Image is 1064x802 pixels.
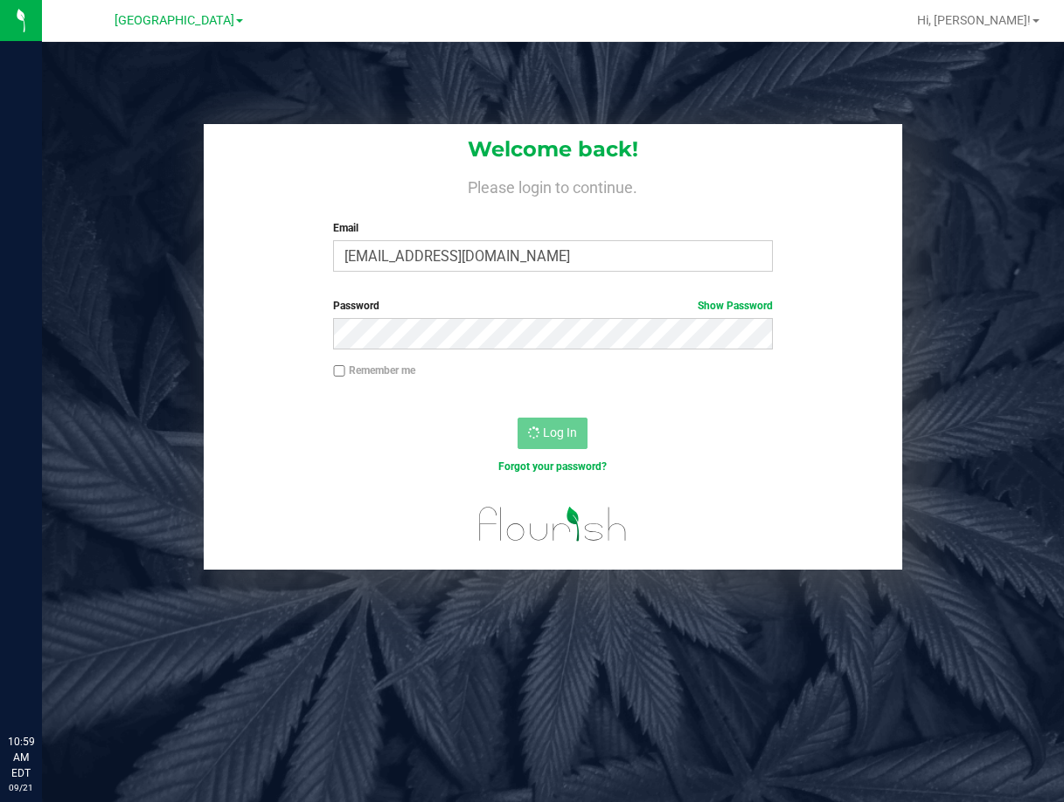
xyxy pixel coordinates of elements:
img: flourish_logo.svg [466,493,641,556]
a: Show Password [698,300,773,312]
p: 10:59 AM EDT [8,734,34,781]
a: Forgot your password? [498,460,607,473]
h1: Welcome back! [204,138,902,161]
label: Remember me [333,363,415,378]
button: Log In [518,418,588,449]
span: Hi, [PERSON_NAME]! [917,13,1031,27]
h4: Please login to continue. [204,175,902,196]
p: 09/21 [8,781,34,794]
span: [GEOGRAPHIC_DATA] [115,13,234,28]
input: Remember me [333,365,345,377]
label: Email [333,220,773,236]
span: Log In [543,425,577,439]
span: Password [333,300,379,312]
